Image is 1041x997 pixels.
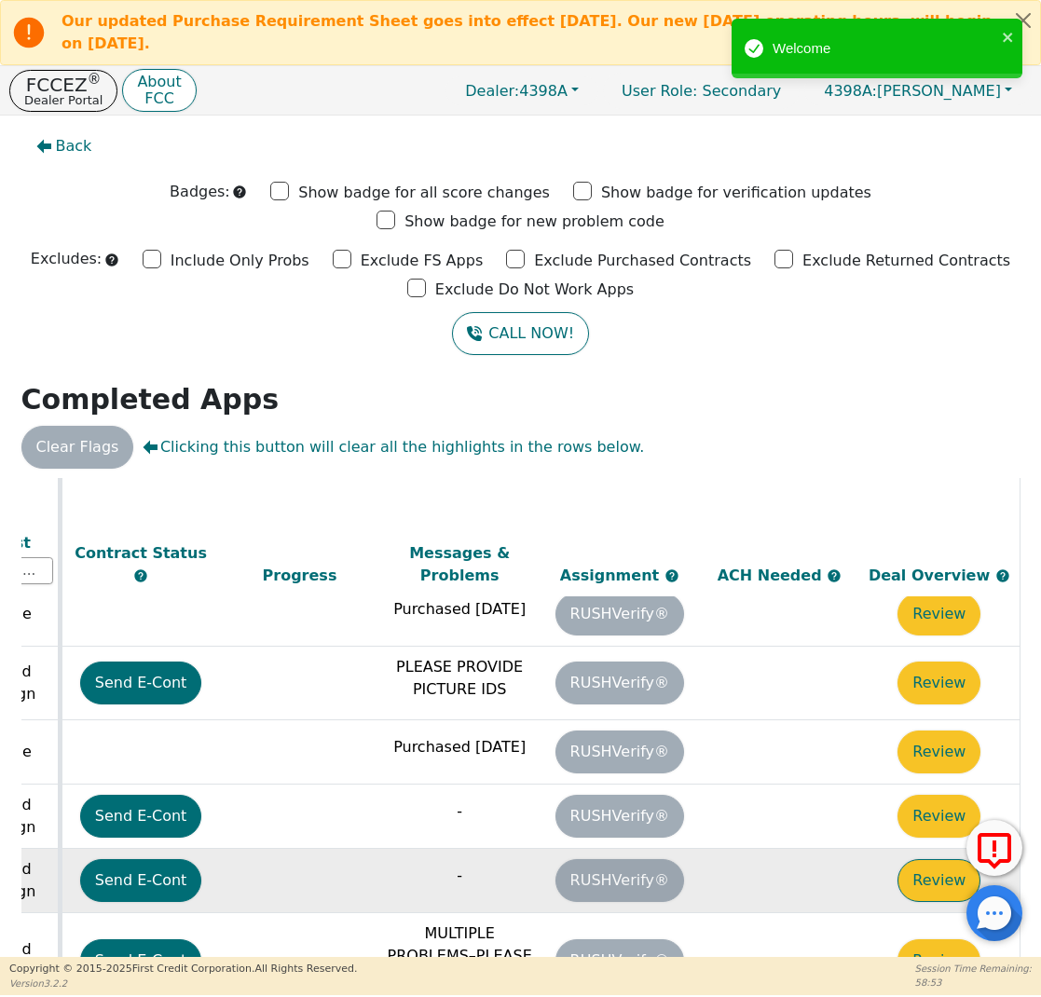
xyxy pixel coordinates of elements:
[170,181,230,203] p: Badges:
[62,12,993,52] b: Our updated Purchase Requirement Sheet goes into effect [DATE]. Our new [DATE] operating hours, w...
[21,125,107,168] button: Back
[622,82,697,100] span: User Role :
[897,859,980,902] button: Review
[603,73,800,109] p: Secondary
[80,859,202,902] button: Send E-Cont
[966,820,1022,876] button: Report Error to FCC
[298,182,550,204] p: Show badge for all score changes
[718,566,828,583] span: ACH Needed
[773,38,996,60] div: Welcome
[802,250,1010,272] p: Exclude Returned Contracts
[915,962,1032,976] p: Session Time Remaining:
[560,566,664,583] span: Assignment
[361,250,484,272] p: Exclude FS Apps
[452,312,589,355] button: CALL NOW!
[9,962,357,977] p: Copyright © 2015- 2025 First Credit Corporation.
[384,541,535,586] div: Messages & Problems
[24,94,103,106] p: Dealer Portal
[384,736,535,758] p: Purchased [DATE]
[384,800,535,823] p: -
[1002,26,1015,48] button: close
[384,598,535,621] p: Purchased [DATE]
[80,939,202,982] button: Send E-Cont
[465,82,519,100] span: Dealer:
[21,383,280,416] strong: Completed Apps
[534,250,751,272] p: Exclude Purchased Contracts
[435,279,634,301] p: Exclude Do Not Work Apps
[897,593,980,635] button: Review
[24,75,103,94] p: FCCEZ
[143,436,644,458] span: Clicking this button will clear all the highlights in the rows below.
[465,82,568,100] span: 4398A
[915,976,1032,990] p: 58:53
[384,865,535,887] p: -
[1007,1,1040,39] button: Close alert
[9,977,357,990] p: Version 3.2.2
[897,939,980,982] button: Review
[31,248,102,270] p: Excludes:
[897,795,980,838] button: Review
[897,662,980,704] button: Review
[122,69,196,113] button: AboutFCC
[80,662,202,704] button: Send E-Cont
[869,566,1010,583] span: Deal Overview
[9,70,117,112] button: FCCEZ®Dealer Portal
[404,211,664,233] p: Show badge for new problem code
[88,71,102,88] sup: ®
[56,135,92,157] span: Back
[171,250,309,272] p: Include Only Probs
[75,543,207,561] span: Contract Status
[225,564,376,586] div: Progress
[897,731,980,773] button: Review
[254,963,357,975] span: All Rights Reserved.
[137,75,181,89] p: About
[603,73,800,109] a: User Role: Secondary
[445,76,598,105] button: Dealer:4398A
[601,182,871,204] p: Show badge for verification updates
[137,91,181,106] p: FCC
[384,922,535,990] p: MULTIPLE PROBLEMS–PLEASE CALL
[80,795,202,838] button: Send E-Cont
[384,656,535,701] p: PLEASE PROVIDE PICTURE IDS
